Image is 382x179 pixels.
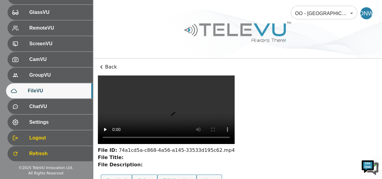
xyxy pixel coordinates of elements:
[8,130,93,145] div: Logout
[28,87,88,94] span: FileVU
[98,147,117,153] strong: File ID:
[291,5,357,22] div: OO - [GEOGRAPHIC_DATA] - N. Were
[98,147,235,154] div: 74a1cd5a-c868-4a56-a145-33533d195c62.mp4
[8,115,93,130] div: Settings
[98,155,124,160] strong: File Title:
[361,158,379,176] img: Chat Widget
[29,134,88,142] span: Logout
[29,40,88,47] span: ScreenVU
[29,24,88,32] span: RemoteVU
[8,146,93,161] div: Refresh
[8,21,93,36] div: RemoteVU
[98,162,143,168] strong: File Description:
[10,28,25,43] img: d_736959983_company_1615157101543_736959983
[35,52,83,113] span: We're online!
[360,7,372,19] div: DNW
[29,9,88,16] span: GlassVU
[8,68,93,83] div: GroupVU
[29,119,88,126] span: Settings
[8,99,93,114] div: ChatVU
[98,63,377,71] p: Back
[183,19,292,44] img: Logo
[29,150,88,157] span: Refresh
[29,72,88,79] span: GroupVU
[29,103,88,110] span: ChatVU
[8,5,93,20] div: GlassVU
[29,56,88,63] span: CamVU
[8,36,93,51] div: ScreenVU
[8,52,93,67] div: CamVU
[99,3,114,18] div: Minimize live chat window
[3,117,115,138] textarea: Type your message and hit 'Enter'
[6,83,93,98] div: FileVU
[31,32,101,40] div: Chat with us now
